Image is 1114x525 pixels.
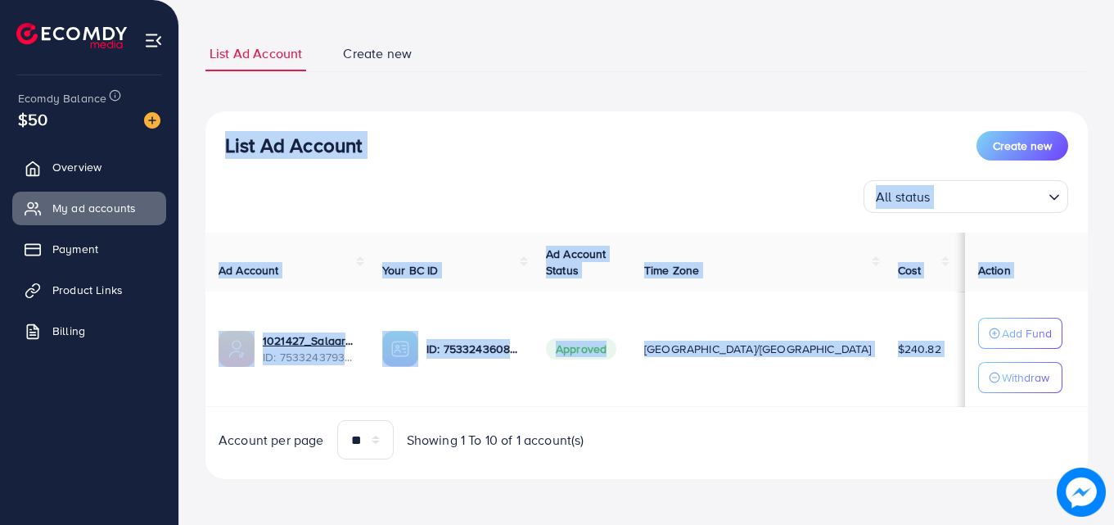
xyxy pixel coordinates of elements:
div: <span class='underline'>1021427_Salaar_1753970024723</span></br>7533243793269768193 [263,333,356,366]
a: My ad accounts [12,192,166,224]
span: All status [873,185,934,209]
span: Create new [993,138,1052,154]
span: Your BC ID [382,262,439,278]
a: Product Links [12,274,166,306]
span: Ecomdy Balance [18,90,106,106]
img: menu [144,31,163,50]
span: [GEOGRAPHIC_DATA]/[GEOGRAPHIC_DATA] [644,341,872,357]
p: ID: 7533243608732893201 [426,339,520,359]
a: 1021427_Salaar_1753970024723 [263,333,356,349]
a: Billing [12,315,166,347]
button: Add Fund [978,318,1062,349]
span: Overview [52,159,101,175]
button: Create new [976,131,1068,161]
span: $240.82 [898,341,941,357]
span: My ad accounts [52,200,136,216]
span: Payment [52,241,98,257]
img: image [1057,468,1106,517]
p: Add Fund [1002,324,1052,343]
span: Account per page [219,431,324,450]
img: logo [16,23,127,48]
a: Payment [12,233,166,265]
span: Ad Account [219,262,279,278]
span: Billing [52,323,85,339]
span: List Ad Account [210,44,302,63]
a: Overview [12,151,166,183]
span: Time Zone [644,262,699,278]
span: $50 [18,107,47,131]
img: ic-ba-acc.ded83a64.svg [382,331,418,367]
img: ic-ads-acc.e4c84228.svg [219,331,255,367]
h3: List Ad Account [225,134,362,157]
span: Showing 1 To 10 of 1 account(s) [407,431,584,450]
span: Ad Account Status [546,246,607,278]
input: Search for option [936,182,1042,209]
img: image [144,112,160,129]
span: Cost [898,262,922,278]
span: Approved [546,338,616,360]
p: Withdraw [1002,368,1049,387]
span: Product Links [52,282,123,298]
span: Action [978,262,1011,278]
span: Create new [343,44,412,63]
div: Search for option [864,180,1068,213]
button: Withdraw [978,362,1062,393]
span: ID: 7533243793269768193 [263,349,356,365]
